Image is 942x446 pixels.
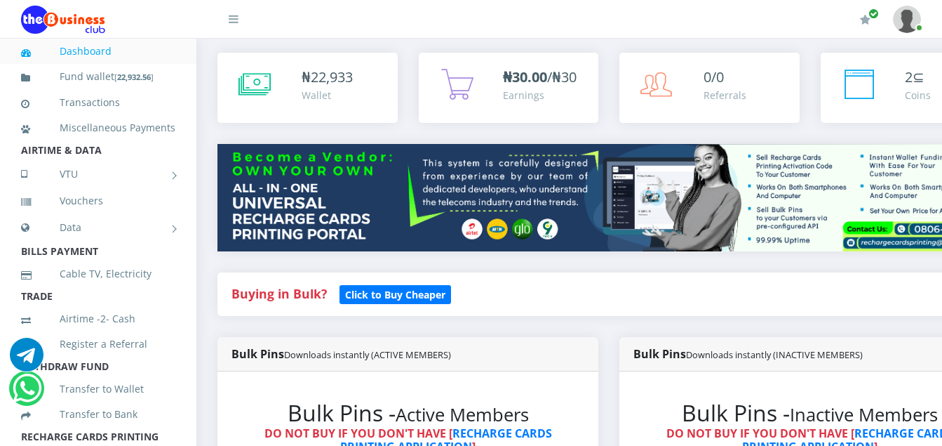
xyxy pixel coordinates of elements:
div: Earnings [503,88,577,103]
a: Data [21,210,175,245]
div: Wallet [302,88,353,103]
small: Active Members [396,402,529,427]
strong: Buying in Bulk? [231,285,327,302]
b: ₦30.00 [503,67,547,86]
h2: Bulk Pins - [245,400,570,426]
a: Transactions [21,86,175,119]
a: Airtime -2- Cash [21,303,175,335]
small: Downloads instantly (INACTIVE MEMBERS) [686,348,863,361]
a: Transfer to Bank [21,398,175,431]
div: Coins [905,88,931,103]
a: Click to Buy Cheaper [339,285,451,302]
a: Chat for support [13,382,41,405]
b: 22,932.56 [117,72,151,82]
a: ₦30.00/₦30 Earnings [419,53,599,123]
b: Click to Buy Cheaper [345,288,445,301]
a: Register a Referral [21,328,175,360]
i: Renew/Upgrade Subscription [860,14,870,25]
a: Chat for support [10,348,43,372]
a: Fund wallet[22,932.56] [21,60,175,93]
span: 2 [905,67,913,86]
div: Referrals [704,88,746,103]
strong: Bulk Pins [231,346,451,362]
img: User [893,6,921,33]
a: 0/0 Referrals [619,53,800,123]
small: Downloads instantly (ACTIVE MEMBERS) [284,348,451,361]
a: Cable TV, Electricity [21,258,175,290]
span: Renew/Upgrade Subscription [868,8,879,19]
span: 22,933 [311,67,353,86]
a: Transfer to Wallet [21,373,175,405]
div: ⊆ [905,67,931,88]
a: VTU [21,157,175,192]
span: /₦30 [503,67,577,86]
strong: Bulk Pins [633,346,863,362]
a: Vouchers [21,185,175,217]
small: [ ] [114,72,154,82]
a: Miscellaneous Payments [21,112,175,144]
a: ₦22,933 Wallet [217,53,398,123]
small: Inactive Members [790,402,938,427]
img: Logo [21,6,105,34]
div: ₦ [302,67,353,88]
span: 0/0 [704,67,724,86]
a: Dashboard [21,35,175,67]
